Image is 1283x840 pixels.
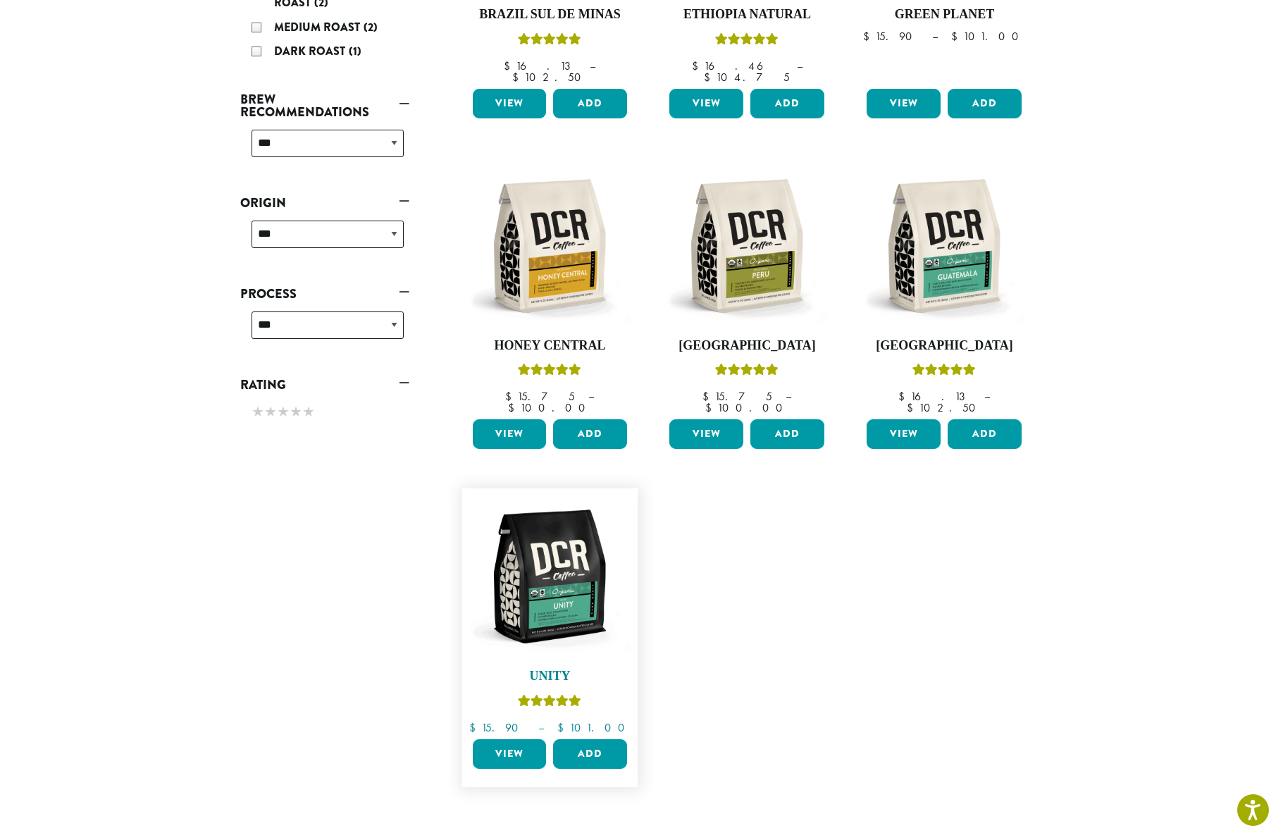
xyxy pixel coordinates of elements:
span: $ [557,720,569,735]
a: View [473,419,547,449]
a: View [867,419,941,449]
span: $ [907,400,919,415]
span: Medium Roast [274,19,364,35]
span: – [786,389,791,404]
a: View [473,89,547,118]
a: View [473,739,547,769]
bdi: 15.75 [505,389,575,404]
h4: Honey Central [469,338,631,354]
span: $ [692,58,704,73]
bdi: 101.00 [557,720,631,735]
h4: Ethiopia Natural [666,7,828,23]
h4: [GEOGRAPHIC_DATA] [666,338,828,354]
a: Honey CentralRated 5.00 out of 5 [469,165,631,414]
bdi: 102.50 [907,400,982,415]
div: Brew Recommendations [240,124,409,174]
span: – [588,389,594,404]
bdi: 100.00 [705,400,789,415]
a: Brew Recommendations [240,87,409,124]
button: Add [948,89,1022,118]
span: – [590,58,595,73]
a: [GEOGRAPHIC_DATA]Rated 5.00 out of 5 [863,165,1025,414]
span: – [932,29,938,44]
span: – [797,58,802,73]
button: Add [750,89,824,118]
button: Add [553,739,627,769]
div: Rated 5.00 out of 5 [518,362,581,383]
bdi: 16.13 [898,389,971,404]
span: ★ [264,402,277,422]
h4: [GEOGRAPHIC_DATA] [863,338,1025,354]
bdi: 102.50 [512,70,588,85]
span: $ [504,58,516,73]
div: Rated 4.83 out of 5 [715,362,779,383]
button: Add [750,419,824,449]
a: View [867,89,941,118]
span: $ [863,29,875,44]
bdi: 104.75 [704,70,790,85]
button: Add [553,89,627,118]
h4: Green Planet [863,7,1025,23]
img: DCR-12oz-FTO-Unity-Stock-scaled.png [469,495,631,657]
bdi: 101.00 [951,29,1025,44]
a: View [669,419,743,449]
div: Origin [240,215,409,265]
div: Rated 5.00 out of 5 [518,31,581,52]
bdi: 15.90 [863,29,919,44]
span: $ [508,400,520,415]
span: $ [512,70,524,85]
h4: Unity [469,669,631,684]
a: UnityRated 5.00 out of 5 [469,495,631,734]
span: ★ [290,402,302,422]
bdi: 16.13 [504,58,576,73]
div: Rated 5.00 out of 5 [912,362,976,383]
a: Rating [240,373,409,397]
a: Origin [240,191,409,215]
bdi: 100.00 [508,400,592,415]
a: [GEOGRAPHIC_DATA]Rated 4.83 out of 5 [666,165,828,414]
span: ★ [277,402,290,422]
div: Rated 5.00 out of 5 [518,693,581,714]
div: Rated 5.00 out of 5 [715,31,779,52]
img: DCR-12oz-Honey-Central-Stock-scaled.png [469,165,631,327]
span: $ [951,29,963,44]
button: Add [948,419,1022,449]
div: Rating [240,397,409,429]
bdi: 15.75 [702,389,772,404]
span: ★ [252,402,264,422]
h4: Brazil Sul De Minas [469,7,631,23]
span: – [538,720,544,735]
img: DCR-12oz-FTO-Guatemala-Stock-scaled.png [863,165,1025,327]
span: $ [505,389,517,404]
span: $ [898,389,910,404]
span: $ [704,70,716,85]
a: View [669,89,743,118]
span: – [984,389,990,404]
span: $ [705,400,717,415]
span: (2) [364,19,378,35]
span: (1) [349,43,361,59]
button: Add [553,419,627,449]
img: DCR-12oz-FTO-Peru-Stock-scaled.png [666,165,828,327]
span: ★ [302,402,315,422]
bdi: 15.90 [469,720,525,735]
span: $ [469,720,481,735]
span: Dark Roast [274,43,349,59]
bdi: 16.46 [692,58,783,73]
a: Process [240,282,409,306]
span: $ [702,389,714,404]
div: Process [240,306,409,356]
